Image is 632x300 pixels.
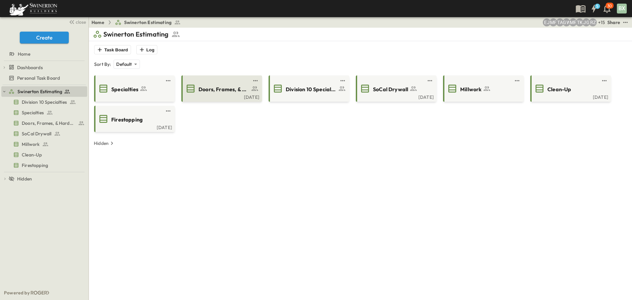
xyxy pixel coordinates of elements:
nav: breadcrumbs [92,19,185,26]
a: Millwork [1,140,86,149]
p: Default [116,61,132,68]
a: Clean-Up [1,150,86,159]
p: 30 [607,3,612,9]
div: Tom Kotkosky (tom.kotkosky@swinerton.com) [576,18,584,26]
div: Default [114,60,140,69]
div: Division 10 Specialtiestest [1,97,87,107]
a: Home [92,19,104,26]
span: Swinerton Estimating [17,88,62,95]
a: [DATE] [532,94,608,99]
a: Doors, Frames, & Hardware [1,119,86,128]
span: Doors, Frames, & Hardware [198,86,250,93]
div: Meghana Raj (meghana.raj@swinerton.com) [569,18,577,26]
span: Division 10 Specialties [22,99,67,105]
div: Firestoppingtest [1,160,87,171]
div: GEORGIA WESLEY (georgia.wesley@swinerton.com) [563,18,570,26]
div: BX [617,4,627,14]
span: Firestopping [22,162,48,169]
a: Home [1,49,86,59]
div: Personal Task Boardtest [1,73,87,83]
a: Firestopping [95,114,172,124]
p: Hidden [94,140,109,147]
button: Create [20,32,69,43]
a: [DATE] [95,124,172,129]
span: Clean-Up [547,86,571,93]
a: Specialties [95,83,172,94]
a: Firestopping [1,161,86,170]
button: test [513,77,521,85]
span: Firestopping [111,116,143,123]
a: Doors, Frames, & Hardware [183,83,259,94]
span: Dashboards [17,64,43,71]
p: Sort By: [94,61,111,68]
span: Hidden [17,176,32,182]
img: 6c363589ada0b36f064d841b69d3a419a338230e66bb0a533688fa5cc3e9e735.png [8,2,59,15]
a: Swinerton Estimating [115,19,181,26]
p: Swinerton Estimating [103,30,169,39]
button: test [426,77,434,85]
a: Specialties [1,108,86,117]
span: SoCal Drywall [373,86,408,93]
div: SoCal Drywalltest [1,128,87,139]
button: Task Board [94,45,131,54]
button: BX [616,3,627,14]
button: test [164,107,172,115]
p: + 15 [598,19,605,26]
span: Millwork [22,141,39,148]
a: Personal Task Board [1,73,86,83]
span: Home [18,51,30,57]
span: Millwork [460,86,482,93]
span: SoCal Drywall [22,130,51,137]
a: [DATE] [357,94,434,99]
div: Clean-Uptest [1,150,87,160]
a: Division 10 Specialties [270,83,347,94]
div: Madison Pagdilao (madison.pagdilao@swinerton.com) [549,18,557,26]
a: [DATE] [183,94,259,99]
div: Share [607,19,620,26]
a: Division 10 Specialties [1,97,86,107]
div: Millworktest [1,139,87,150]
button: Log [136,45,157,54]
div: Swinerton Estimatingtest [1,86,87,97]
span: Specialties [111,86,138,93]
a: Millwork [444,83,521,94]
a: SoCal Drywall [357,83,434,94]
div: Doors, Frames, & Hardwaretest [1,118,87,128]
div: Robert Zeilinger (robert.zeilinger@swinerton.com) [589,18,597,26]
button: Hidden [91,139,118,148]
a: Swinerton Estimating [9,87,86,96]
div: Eric Jaramillo (ejaramillo@swinerton.com) [543,18,551,26]
div: Jorge Garcia (jorgarcia@swinerton.com) [582,18,590,26]
span: Personal Task Board [17,75,60,81]
span: Clean-Up [22,151,42,158]
span: Specialties [22,109,44,116]
span: close [76,19,86,25]
div: Specialtiestest [1,107,87,118]
button: close [66,17,87,26]
button: test [621,18,629,26]
a: SoCal Drywall [1,129,86,138]
a: Clean-Up [532,83,608,94]
button: test [251,77,259,85]
button: test [600,77,608,85]
span: Doors, Frames, & Hardware [22,120,75,126]
button: test [339,77,347,85]
a: Dashboards [9,63,86,72]
button: 5 [587,3,600,14]
span: Swinerton Estimating [124,19,171,26]
button: test [164,77,172,85]
span: Division 10 Specialties [286,86,337,93]
h6: 5 [596,4,598,9]
div: Taha Alfakhry (taha.alfakhry@swinerton.com) [556,18,564,26]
